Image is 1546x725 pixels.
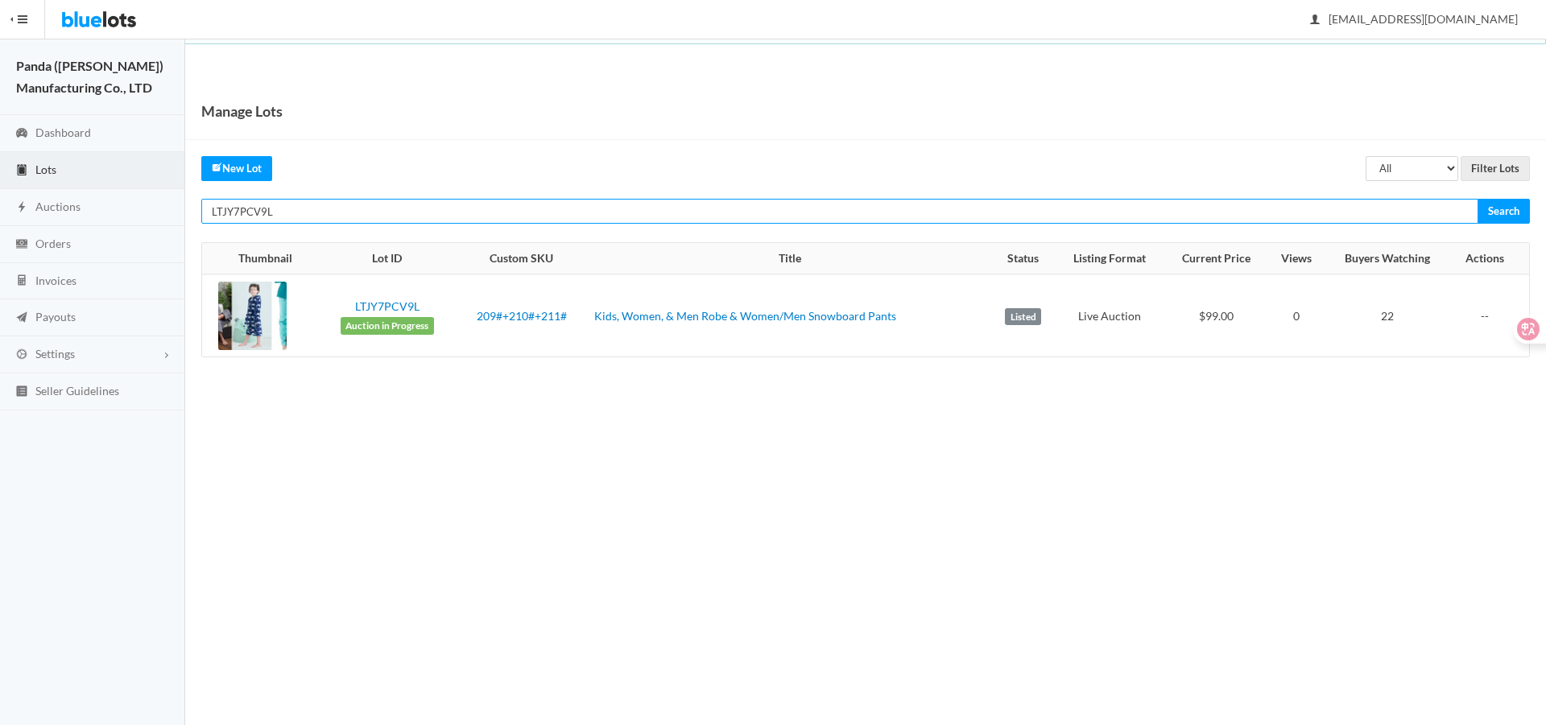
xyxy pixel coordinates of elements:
[14,237,30,253] ion-icon: cash
[35,274,76,287] span: Invoices
[14,126,30,142] ion-icon: speedometer
[35,347,75,360] span: Settings
[455,243,587,275] th: Custom SKU
[1307,13,1323,28] ion-icon: person
[35,126,91,139] span: Dashboard
[477,309,567,323] a: 209#+210#+211#
[1055,243,1164,275] th: Listing Format
[1311,12,1518,26] span: [EMAIL_ADDRESS][DOMAIN_NAME]
[16,58,163,95] strong: Panda ([PERSON_NAME]) Manufacturing Co., LTD
[588,243,992,275] th: Title
[594,309,896,323] a: Kids, Women, & Men Robe & Women/Men Snowboard Pants
[201,99,283,123] h1: Manage Lots
[14,385,30,400] ion-icon: list box
[1325,274,1451,356] td: 22
[355,299,420,313] a: LTJY7PCV9L
[1005,308,1041,326] label: Listed
[14,200,30,216] ion-icon: flash
[1450,274,1529,356] td: --
[319,243,455,275] th: Lot ID
[1461,156,1530,181] input: Filter Lots
[1450,243,1529,275] th: Actions
[1164,274,1269,356] td: $99.00
[201,156,272,181] a: createNew Lot
[1268,274,1324,356] td: 0
[1478,199,1530,224] input: Search
[992,243,1055,275] th: Status
[1164,243,1269,275] th: Current Price
[35,200,81,213] span: Auctions
[35,163,56,176] span: Lots
[201,199,1478,224] input: Search your lots...
[35,384,119,398] span: Seller Guidelines
[14,274,30,289] ion-icon: calculator
[1055,274,1164,356] td: Live Auction
[14,163,30,179] ion-icon: clipboard
[35,310,76,323] span: Payouts
[341,317,434,335] span: Auction in Progress
[14,311,30,326] ion-icon: paper plane
[35,237,71,250] span: Orders
[202,243,319,275] th: Thumbnail
[1268,243,1324,275] th: Views
[212,162,222,172] ion-icon: create
[1325,243,1451,275] th: Buyers Watching
[14,348,30,363] ion-icon: cog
